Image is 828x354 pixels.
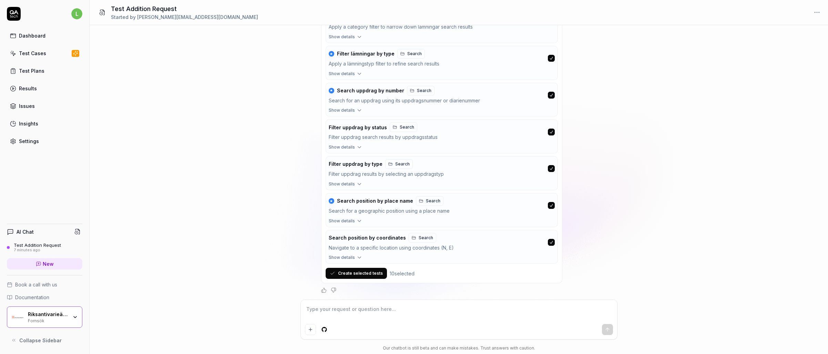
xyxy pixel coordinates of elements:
[19,50,46,57] div: Test Cases
[417,88,431,94] span: Search
[19,337,62,344] span: Collapse Sidebar
[19,102,35,110] div: Issues
[11,311,24,323] img: Riksantivarieämbetet Logo
[7,242,82,253] a: Test Addition Request7 minutes ago
[7,82,82,95] a: Results
[329,244,545,252] div: Navigate to a specific location using coordinates (N, E)
[326,34,558,43] button: Show details
[329,60,545,68] div: Apply a lämningstyp filter to refine search results
[331,287,336,293] button: Negative feedback
[15,281,57,288] span: Book a call with us
[397,49,425,59] a: Search
[7,306,82,328] button: Riksantivarieämbetet LogoRiksantivarieämbetetFornsök
[390,122,417,132] a: Search
[329,23,545,31] div: Apply a category filter to narrow down lämningar search results
[326,46,558,71] button: ★Filter lämningar by typeSearchApply a lämningstyp filter to refine search results
[7,134,82,148] a: Settings
[7,281,82,288] a: Book a call with us
[407,51,422,57] span: Search
[395,161,410,167] span: Search
[28,311,68,317] div: Riksantivarieämbetet
[337,51,395,57] span: Filter lämningar by type
[385,159,413,169] a: Search
[43,260,54,267] span: New
[71,8,82,19] span: l
[326,218,558,227] button: Show details
[326,156,558,181] button: Filter uppdrag by typeSearchFilter uppdrag results by selecting an uppdragstyp
[7,64,82,78] a: Test Plans
[326,107,558,116] button: Show details
[329,88,334,93] div: ★
[15,294,49,301] span: Documentation
[329,207,545,215] div: Search for a geographic position using a place name
[305,324,316,335] button: Add attachment
[419,235,433,241] span: Search
[416,196,443,206] a: Search
[329,97,545,105] div: Search for an uppdrag using its uppdragsnummer or diarienummer
[19,120,38,127] div: Insights
[329,170,545,178] div: Filter uppdrag results by selecting an uppdragstyp
[329,124,387,131] span: Filter uppdrag by status
[7,47,82,60] a: Test Cases
[111,4,258,13] h1: Test Addition Request
[329,51,334,57] div: ★
[7,117,82,130] a: Insights
[329,198,334,204] div: ★
[14,242,61,248] div: Test Addition Request
[329,34,355,40] span: Show details
[326,71,558,80] button: Show details
[28,317,68,323] div: Fornsök
[326,193,558,218] button: ★Search position by place nameSearchSearch for a geographic position using a place name
[337,198,413,204] span: Search position by place name
[329,254,355,261] span: Show details
[329,144,355,150] span: Show details
[19,67,44,74] div: Test Plans
[7,294,82,301] a: Documentation
[329,181,355,187] span: Show details
[7,99,82,113] a: Issues
[326,254,558,263] button: Show details
[326,120,558,144] button: Filter uppdrag by statusSearchFilter uppdrag search results by uppdragsstatus
[329,235,406,241] span: Search position by coordinates
[300,345,617,351] div: Our chatbot is still beta and can make mistakes. Trust answers with caution.
[337,88,404,94] span: Search uppdrag by number
[326,268,387,279] button: Create selected tests
[326,230,558,255] button: Search position by coordinatesSearchNavigate to a specific location using coordinates (N, E)
[137,14,258,20] span: [PERSON_NAME][EMAIL_ADDRESS][DOMAIN_NAME]
[14,248,61,253] div: 7 minutes ago
[19,32,45,39] div: Dashboard
[326,83,558,108] button: ★Search uppdrag by numberSearchSearch for an uppdrag using its uppdragsnummer or diarienummer
[329,71,355,77] span: Show details
[326,144,558,153] button: Show details
[329,161,382,167] span: Filter uppdrag by type
[390,270,415,277] div: 10 selected
[7,258,82,270] a: New
[329,107,355,113] span: Show details
[407,86,435,95] a: Search
[71,7,82,21] button: l
[7,333,82,347] button: Collapse Sidebar
[17,228,34,235] h4: AI Chat
[409,233,436,243] a: Search
[326,181,558,190] button: Show details
[329,218,355,224] span: Show details
[426,198,440,204] span: Search
[400,124,414,130] span: Search
[329,133,545,141] div: Filter uppdrag search results by uppdragsstatus
[7,29,82,42] a: Dashboard
[19,138,39,145] div: Settings
[321,287,327,293] button: Positive feedback
[19,85,37,92] div: Results
[111,13,258,21] div: Started by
